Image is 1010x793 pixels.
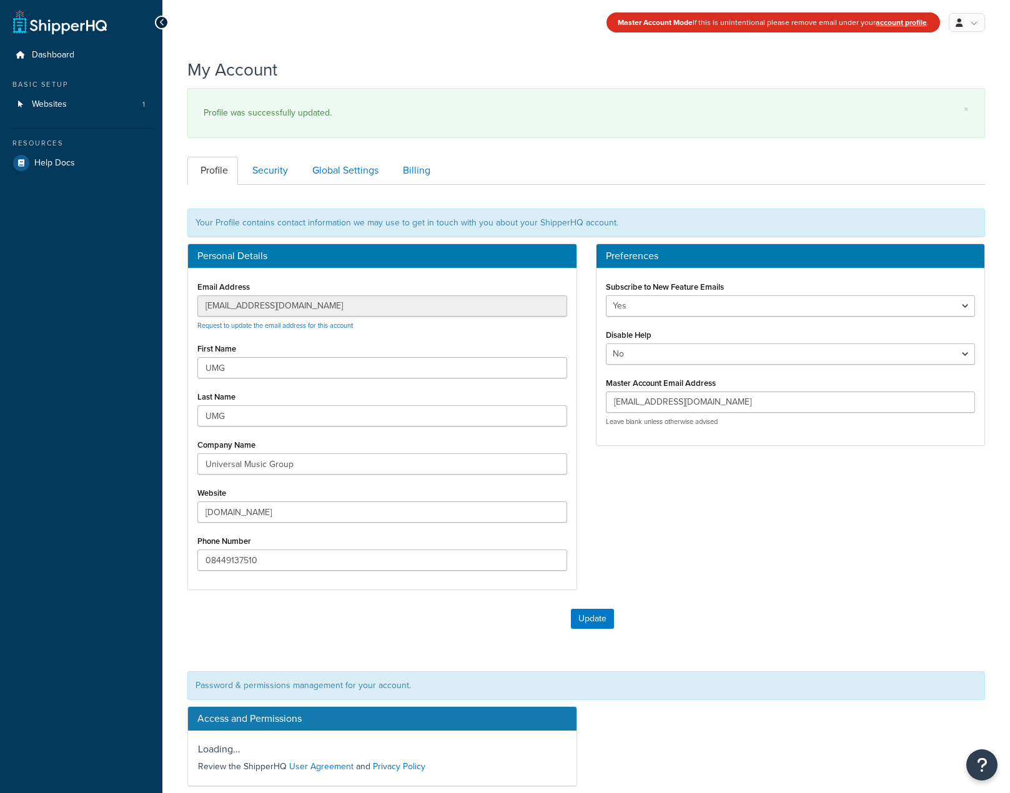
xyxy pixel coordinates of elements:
[197,320,353,330] a: Request to update the email address for this account
[188,731,577,786] div: Loading...
[197,282,250,292] label: Email Address
[13,9,107,34] a: ShipperHQ Home
[142,99,145,110] span: 1
[571,609,614,629] button: Update
[188,707,577,731] h3: Access and Permissions
[606,282,724,292] label: Subscribe to New Feature Emails
[187,157,238,185] a: Profile
[198,758,567,776] p: Review the ShipperHQ and
[204,104,969,122] div: Profile was successfully updated.
[606,378,716,388] label: Master Account Email Address
[239,157,298,185] a: Security
[197,344,236,353] label: First Name
[9,152,153,174] a: Help Docs
[187,209,985,237] div: Your Profile contains contact information we may use to get in touch with you about your ShipperH...
[34,158,75,169] span: Help Docs
[289,760,354,773] a: User Agreement
[197,488,226,498] label: Website
[966,749,998,781] button: Open Resource Center
[187,57,277,82] h1: My Account
[876,17,927,28] a: account profile
[9,79,153,90] div: Basic Setup
[197,440,255,450] label: Company Name
[9,93,153,116] a: Websites 1
[32,50,74,61] span: Dashboard
[618,17,693,28] strong: Master Account Mode
[390,157,440,185] a: Billing
[606,250,976,262] h3: Preferences
[32,99,67,110] span: Websites
[606,12,940,32] div: If this is unintentional please remove email under your .
[299,157,389,185] a: Global Settings
[964,104,969,114] a: ×
[606,330,651,340] label: Disable Help
[9,93,153,116] li: Websites
[9,138,153,149] div: Resources
[197,250,567,262] h3: Personal Details
[9,44,153,67] a: Dashboard
[373,760,425,773] a: Privacy Policy
[197,536,251,546] label: Phone Number
[187,671,985,700] div: Password & permissions management for your account.
[197,392,235,401] label: Last Name
[606,417,976,426] p: Leave blank unless otherwise advised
